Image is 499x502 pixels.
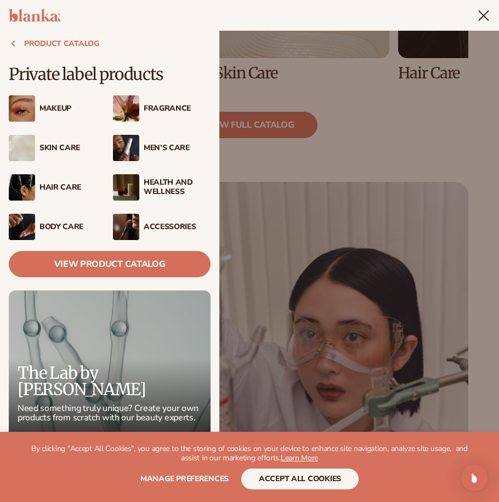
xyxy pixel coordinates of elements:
[39,144,106,153] div: Skin Care
[9,133,106,163] a: Cream moisturizer swatch. Skin Care
[241,469,359,489] button: accept all cookies
[113,212,211,242] a: Female with makeup brush. Accessories
[18,364,202,397] p: The Lab by [PERSON_NAME]
[9,172,106,203] a: Female hair pulled back with clips. Hair Care
[477,9,490,22] summary: Menu
[144,178,211,197] div: Health And Wellness
[113,135,139,161] img: Male holding moisturizer bottle.
[113,133,211,163] a: Male holding moisturizer bottle. Men’s Care
[9,66,211,82] p: Private label products
[144,104,211,113] div: Fragrance
[113,214,139,240] img: Female with makeup brush.
[113,174,139,201] img: Candles and incense on table.
[39,183,106,192] div: Hair Care
[9,93,106,124] a: Female with glitter eye makeup. Makeup
[9,251,211,277] a: View Product Catalog
[113,93,211,124] a: Pink blooming flower. Fragrance
[9,9,60,22] img: logo
[9,95,35,122] img: Female with glitter eye makeup.
[144,223,211,232] div: Accessories
[113,95,139,122] img: Pink blooming flower.
[144,144,211,153] div: Men’s Care
[9,135,35,161] img: Cream moisturizer swatch.
[22,444,477,463] p: By clicking "Accept All Cookies", you agree to the storing of cookies on your device to enhance s...
[140,474,229,484] span: Manage preferences
[140,469,229,489] button: Manage preferences
[113,172,211,203] a: Candles and incense on table. Health And Wellness
[9,214,35,240] img: Male hand applying moisturizer.
[39,104,106,113] div: Makeup
[9,290,211,469] a: Microscopic product formula. The Lab by [PERSON_NAME] Need something truly unique? Create your ow...
[9,212,106,242] a: Male hand applying moisturizer. Body Care
[461,465,487,491] div: Open Intercom Messenger
[18,404,202,423] p: Need something truly unique? Create your own products from scratch with our beauty experts.
[281,453,318,463] a: Learn More
[39,223,106,232] div: Body Care
[9,174,35,201] img: Female hair pulled back with clips.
